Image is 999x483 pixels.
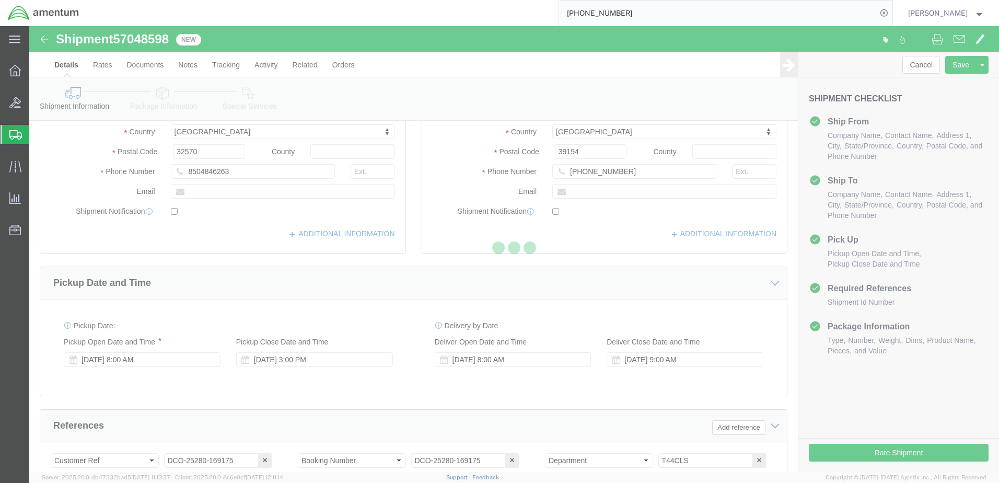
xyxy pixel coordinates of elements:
span: [DATE] 11:13:37 [131,474,170,480]
span: Server: 2025.20.0-db47332bad5 [42,474,170,480]
span: Client: 2025.20.0-8c6e0cf [175,474,283,480]
span: [DATE] 12:11:14 [246,474,283,480]
a: Support [446,474,472,480]
img: logo [7,5,79,21]
span: Betty Fuller [908,7,968,19]
span: Copyright © [DATE]-[DATE] Agistix Inc., All Rights Reserved [826,473,986,482]
button: [PERSON_NAME] [908,7,985,19]
input: Search for shipment number, reference number [559,1,877,26]
a: Feedback [472,474,499,480]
